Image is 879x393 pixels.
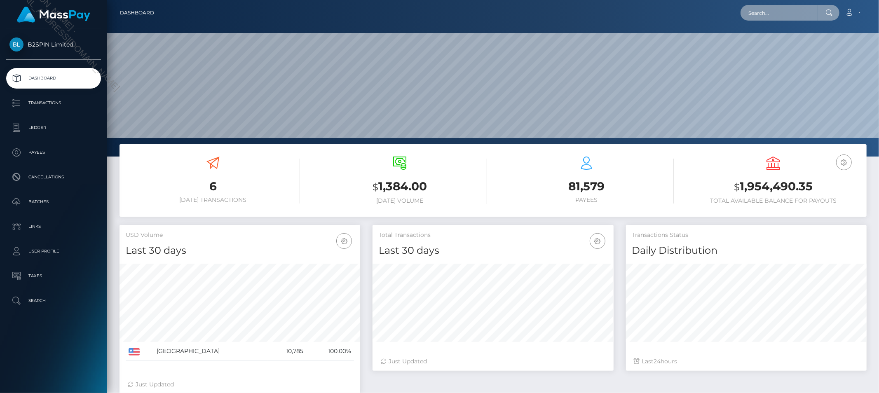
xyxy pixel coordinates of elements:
[734,181,740,193] small: $
[126,231,354,239] h5: USD Volume
[9,146,98,159] p: Payees
[9,97,98,109] p: Transactions
[381,357,605,366] div: Just Updated
[129,348,140,356] img: US.png
[154,342,268,361] td: [GEOGRAPHIC_DATA]
[686,178,860,195] h3: 1,954,490.35
[9,171,98,183] p: Cancellations
[312,178,487,195] h3: 1,384.00
[9,122,98,134] p: Ledger
[120,4,154,21] a: Dashboard
[6,216,101,237] a: Links
[126,196,300,204] h6: [DATE] Transactions
[6,41,101,48] span: B2SPIN Limited
[126,178,300,194] h3: 6
[17,7,90,23] img: MassPay Logo
[9,37,23,51] img: B2SPIN Limited
[632,243,860,258] h4: Daily Distribution
[9,72,98,84] p: Dashboard
[741,5,818,21] input: Search...
[686,197,860,204] h6: Total Available Balance for Payouts
[268,342,306,361] td: 10,785
[6,241,101,262] a: User Profile
[6,117,101,138] a: Ledger
[6,167,101,187] a: Cancellations
[6,290,101,311] a: Search
[654,358,661,365] span: 24
[373,181,378,193] small: $
[499,178,674,194] h3: 81,579
[6,93,101,113] a: Transactions
[499,196,674,204] h6: Payees
[632,231,860,239] h5: Transactions Status
[9,270,98,282] p: Taxes
[9,295,98,307] p: Search
[6,266,101,286] a: Taxes
[6,192,101,212] a: Batches
[6,142,101,163] a: Payees
[379,231,607,239] h5: Total Transactions
[128,380,352,389] div: Just Updated
[126,243,354,258] h4: Last 30 days
[312,197,487,204] h6: [DATE] Volume
[634,357,858,366] div: Last hours
[9,245,98,257] p: User Profile
[9,220,98,233] p: Links
[9,196,98,208] p: Batches
[6,68,101,89] a: Dashboard
[379,243,607,258] h4: Last 30 days
[306,342,354,361] td: 100.00%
